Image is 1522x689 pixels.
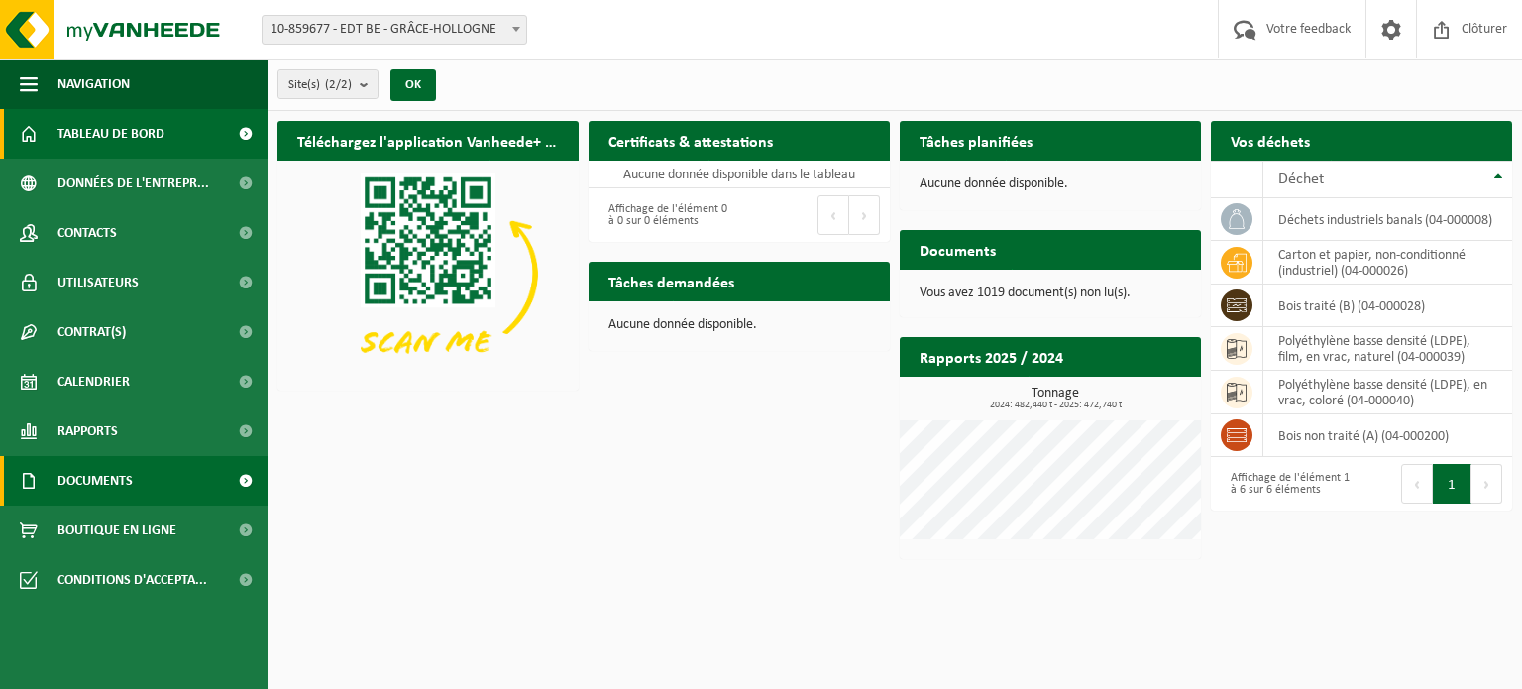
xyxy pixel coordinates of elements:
p: Vous avez 1019 document(s) non lu(s). [920,287,1181,300]
div: Affichage de l'élément 0 à 0 sur 0 éléments [598,193,729,237]
p: Aucune donnée disponible. [920,177,1181,191]
span: Calendrier [57,357,130,406]
button: Next [849,195,880,235]
h2: Tâches planifiées [900,121,1052,160]
button: OK [390,69,436,101]
button: Site(s)(2/2) [277,69,379,99]
button: Next [1471,464,1502,504]
h3: Tonnage [910,387,1201,410]
td: carton et papier, non-conditionné (industriel) (04-000026) [1263,241,1512,285]
td: Aucune donnée disponible dans le tableau [589,161,890,188]
a: Consulter les rapports [1029,376,1199,415]
button: 1 [1433,464,1471,504]
span: Boutique en ligne [57,506,176,555]
td: bois traité (B) (04-000028) [1263,285,1512,327]
h2: Vos déchets [1211,121,1330,160]
span: Navigation [57,59,130,109]
div: Affichage de l'élément 1 à 6 sur 6 éléments [1221,462,1352,506]
span: Utilisateurs [57,258,139,307]
td: polyéthylène basse densité (LDPE), film, en vrac, naturel (04-000039) [1263,327,1512,371]
span: Site(s) [288,70,352,100]
count: (2/2) [325,78,352,91]
img: Download de VHEPlus App [277,161,579,387]
td: déchets industriels banals (04-000008) [1263,198,1512,241]
span: 10-859677 - EDT BE - GRÂCE-HOLLOGNE [262,15,527,45]
td: bois non traité (A) (04-000200) [1263,414,1512,457]
span: Tableau de bord [57,109,164,159]
h2: Certificats & attestations [589,121,793,160]
h2: Documents [900,230,1016,269]
span: Documents [57,456,133,506]
span: Déchet [1278,172,1324,187]
span: Données de l'entrepr... [57,159,209,208]
button: Previous [817,195,849,235]
td: polyéthylène basse densité (LDPE), en vrac, coloré (04-000040) [1263,371,1512,414]
h2: Téléchargez l'application Vanheede+ maintenant! [277,121,579,160]
span: Rapports [57,406,118,456]
h2: Tâches demandées [589,262,754,300]
span: 2024: 482,440 t - 2025: 472,740 t [910,401,1201,410]
p: Aucune donnée disponible. [608,318,870,332]
span: Contrat(s) [57,307,126,357]
span: 10-859677 - EDT BE - GRÂCE-HOLLOGNE [263,16,526,44]
button: Previous [1401,464,1433,504]
span: Conditions d'accepta... [57,555,207,605]
h2: Rapports 2025 / 2024 [900,337,1083,376]
span: Contacts [57,208,117,258]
